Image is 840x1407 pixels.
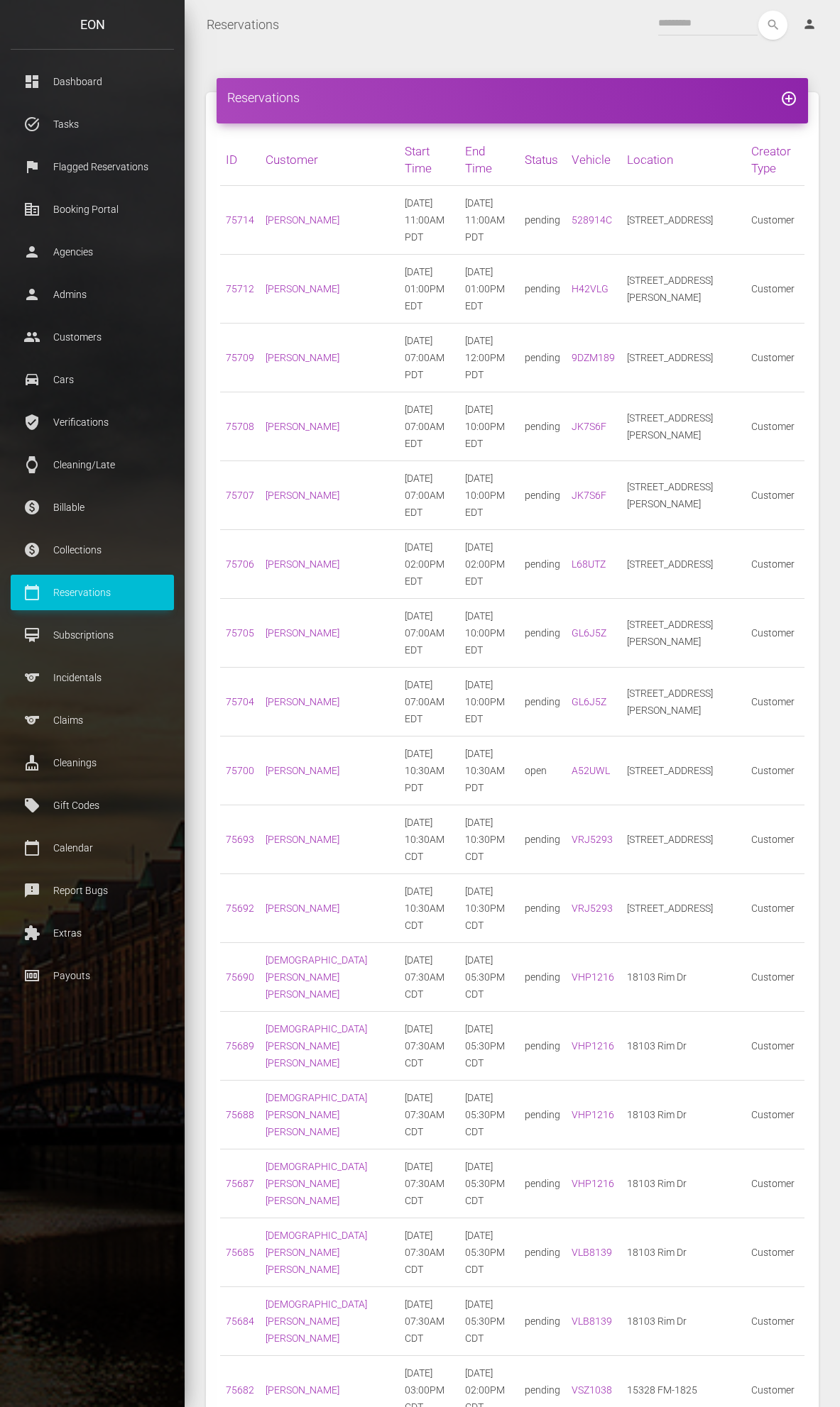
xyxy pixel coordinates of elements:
a: [DEMOGRAPHIC_DATA][PERSON_NAME] [PERSON_NAME] [266,1092,367,1137]
td: [DATE] 01:00PM EDT [399,255,459,324]
td: Customer [746,1081,804,1149]
a: [PERSON_NAME] [266,627,339,639]
p: Flagged Reservations [21,156,163,177]
a: H42VLG [572,283,609,294]
a: 75684 [226,1315,254,1327]
th: End Time [459,134,520,186]
a: person Agencies [11,234,174,270]
p: Admins [21,284,163,305]
td: pending [519,1081,566,1149]
a: [DEMOGRAPHIC_DATA][PERSON_NAME] [PERSON_NAME] [266,1230,367,1275]
td: [DATE] 10:00PM EDT [459,599,520,668]
th: Location [621,134,746,186]
td: [DATE] 07:00AM EDT [399,392,459,461]
a: person [792,11,829,39]
a: 75714 [226,214,254,226]
td: open [519,736,566,805]
p: Gift Codes [21,795,163,816]
td: pending [519,599,566,668]
td: [DATE] 07:00AM EDT [399,461,459,530]
a: VHP1216 [572,1178,614,1189]
td: [DATE] 10:00PM EDT [459,461,520,530]
td: pending [519,943,566,1012]
td: [DATE] 02:00PM EDT [459,530,520,599]
td: [DATE] 07:00AM EDT [399,668,459,736]
a: [DEMOGRAPHIC_DATA][PERSON_NAME] [PERSON_NAME] [266,954,367,1000]
td: 18103 Rim Dr [621,1081,746,1149]
a: 75685 [226,1247,254,1258]
p: Cleaning/Late [21,454,163,475]
td: pending [519,255,566,324]
p: Report Bugs [21,880,163,901]
a: 9DZM189 [572,352,615,363]
a: task_alt Tasks [11,106,174,142]
td: Customer [746,530,804,599]
td: [DATE] 05:30PM CDT [459,1012,520,1081]
th: Customer [260,134,399,186]
a: 75705 [226,627,254,639]
a: L68UTZ [572,558,606,570]
td: [DATE] 07:30AM CDT [399,1081,459,1149]
td: 18103 Rim Dr [621,1149,746,1218]
td: pending [519,324,566,392]
i: person [802,17,817,31]
td: Customer [746,1012,804,1081]
a: [PERSON_NAME] [266,283,339,294]
a: extension Extras [11,915,174,951]
td: [STREET_ADDRESS] [621,186,746,255]
td: [STREET_ADDRESS][PERSON_NAME] [621,599,746,668]
td: [DATE] 10:30AM PDT [459,736,520,805]
td: [DATE] 10:00PM EDT [459,392,520,461]
th: Creator Type [746,134,804,186]
a: add_circle_outline [780,90,797,105]
a: VHP1216 [572,1040,614,1052]
p: Cars [21,369,163,390]
td: [DATE] 07:30AM CDT [399,1012,459,1081]
p: Subscriptions [21,624,163,646]
a: card_membership Subscriptions [11,617,174,653]
td: pending [519,1149,566,1218]
a: 75687 [226,1178,254,1189]
p: Extras [21,922,163,944]
td: Customer [746,874,804,943]
a: corporate_fare Booking Portal [11,192,174,227]
td: Customer [746,1287,804,1356]
td: [STREET_ADDRESS] [621,874,746,943]
td: [STREET_ADDRESS] [621,530,746,599]
p: Verifications [21,412,163,433]
a: [DEMOGRAPHIC_DATA][PERSON_NAME] [PERSON_NAME] [266,1298,367,1344]
td: [DATE] 07:30AM CDT [399,943,459,1012]
td: Customer [746,186,804,255]
td: pending [519,1218,566,1287]
a: watch Cleaning/Late [11,447,174,482]
a: [PERSON_NAME] [266,352,339,363]
td: 18103 Rim Dr [621,1287,746,1356]
td: [DATE] 05:30PM CDT [459,1287,520,1356]
a: JK7S6F [572,490,606,501]
th: Vehicle [566,134,621,186]
button: search [758,11,787,40]
a: 75708 [226,421,254,432]
p: Booking Portal [21,199,163,220]
p: Dashboard [21,71,163,92]
td: pending [519,668,566,736]
td: [STREET_ADDRESS][PERSON_NAME] [621,461,746,530]
td: [STREET_ADDRESS] [621,736,746,805]
td: Customer [746,805,804,874]
a: feedback Report Bugs [11,873,174,908]
a: VHP1216 [572,971,614,983]
a: VRJ5293 [572,834,613,845]
a: 75689 [226,1040,254,1052]
a: [PERSON_NAME] [266,214,339,226]
td: Customer [746,599,804,668]
a: 75700 [226,765,254,776]
a: paid Collections [11,532,174,568]
a: 75709 [226,352,254,363]
td: [DATE] 11:00AM PDT [459,186,520,255]
td: [DATE] 05:30PM CDT [459,943,520,1012]
td: [DATE] 07:30AM CDT [399,1218,459,1287]
td: pending [519,461,566,530]
p: Billable [21,497,163,518]
a: local_offer Gift Codes [11,788,174,823]
a: sports Incidentals [11,660,174,695]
